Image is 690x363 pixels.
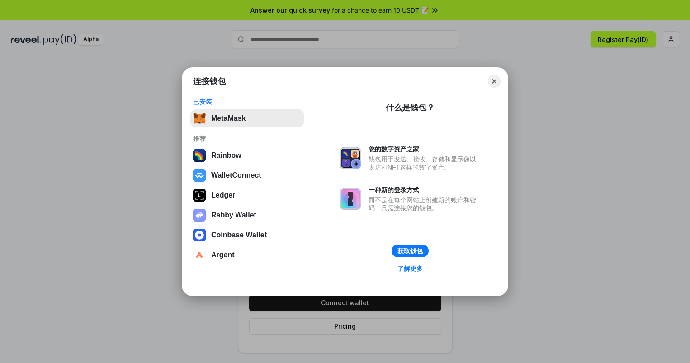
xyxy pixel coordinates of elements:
button: Coinbase Wallet [190,226,304,244]
a: 了解更多 [392,263,428,274]
div: Coinbase Wallet [211,231,267,239]
div: 一种新的登录方式 [369,186,481,194]
div: Rainbow [211,151,241,160]
div: 获取钱包 [397,247,423,255]
button: 获取钱包 [392,245,429,257]
div: 了解更多 [397,264,423,273]
img: svg+xml,%3Csvg%20width%3D%2228%22%20height%3D%2228%22%20viewBox%3D%220%200%2028%2028%22%20fill%3D... [193,169,206,182]
img: svg+xml,%3Csvg%20width%3D%2228%22%20height%3D%2228%22%20viewBox%3D%220%200%2028%2028%22%20fill%3D... [193,249,206,261]
img: svg+xml,%3Csvg%20xmlns%3D%22http%3A%2F%2Fwww.w3.org%2F2000%2Fsvg%22%20fill%3D%22none%22%20viewBox... [340,147,361,169]
div: 而不是在每个网站上创建新的账户和密码，只需连接您的钱包。 [369,196,481,212]
button: Rainbow [190,146,304,165]
div: Rabby Wallet [211,211,256,219]
div: WalletConnect [211,171,261,179]
button: Ledger [190,186,304,204]
div: 什么是钱包？ [386,102,435,113]
div: 您的数字资产之家 [369,145,481,153]
img: svg+xml,%3Csvg%20xmlns%3D%22http%3A%2F%2Fwww.w3.org%2F2000%2Fsvg%22%20width%3D%2228%22%20height%3... [193,189,206,202]
img: svg+xml,%3Csvg%20xmlns%3D%22http%3A%2F%2Fwww.w3.org%2F2000%2Fsvg%22%20fill%3D%22none%22%20viewBox... [193,209,206,222]
h1: 连接钱包 [193,76,226,87]
div: 钱包用于发送、接收、存储和显示像以太坊和NFT这样的数字资产。 [369,155,481,171]
button: MetaMask [190,109,304,127]
img: svg+xml,%3Csvg%20xmlns%3D%22http%3A%2F%2Fwww.w3.org%2F2000%2Fsvg%22%20fill%3D%22none%22%20viewBox... [340,188,361,210]
div: 推荐 [193,135,301,143]
button: Rabby Wallet [190,206,304,224]
button: WalletConnect [190,166,304,184]
img: svg+xml,%3Csvg%20width%3D%22120%22%20height%3D%22120%22%20viewBox%3D%220%200%20120%20120%22%20fil... [193,149,206,162]
button: Argent [190,246,304,264]
img: svg+xml,%3Csvg%20width%3D%2228%22%20height%3D%2228%22%20viewBox%3D%220%200%2028%2028%22%20fill%3D... [193,229,206,241]
button: Close [488,75,501,88]
div: 已安装 [193,98,301,106]
div: MetaMask [211,114,246,123]
div: Ledger [211,191,235,199]
div: Argent [211,251,235,259]
img: svg+xml,%3Csvg%20fill%3D%22none%22%20height%3D%2233%22%20viewBox%3D%220%200%2035%2033%22%20width%... [193,112,206,125]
